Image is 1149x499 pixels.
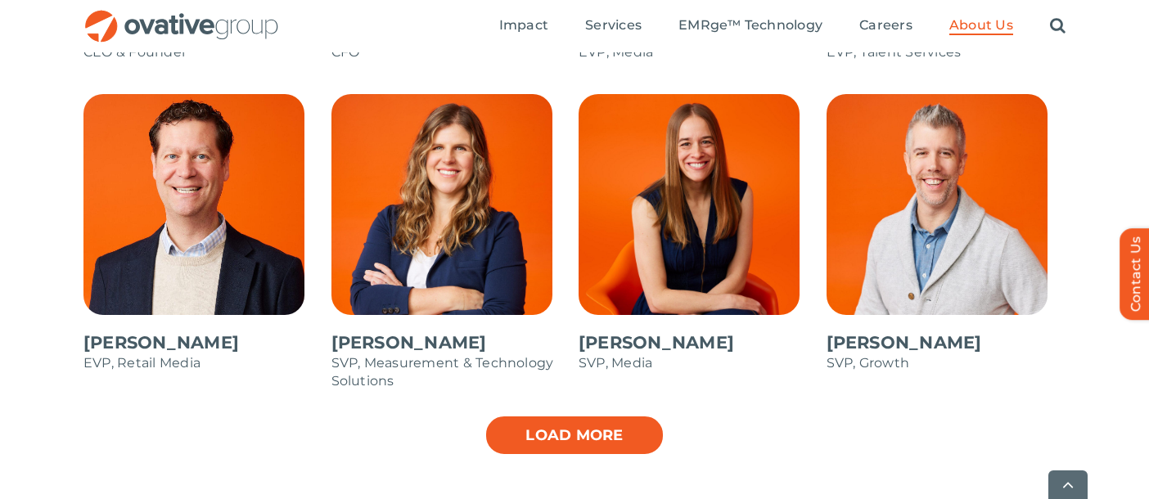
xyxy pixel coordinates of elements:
[83,8,280,24] a: OG_Full_horizontal_RGB
[484,415,665,456] a: Load more
[949,17,1013,34] span: About Us
[585,17,642,35] a: Services
[499,17,548,35] a: Impact
[859,17,912,34] span: Careers
[1050,17,1066,35] a: Search
[585,17,642,34] span: Services
[678,17,822,35] a: EMRge™ Technology
[949,17,1013,35] a: About Us
[499,17,548,34] span: Impact
[678,17,822,34] span: EMRge™ Technology
[859,17,912,35] a: Careers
